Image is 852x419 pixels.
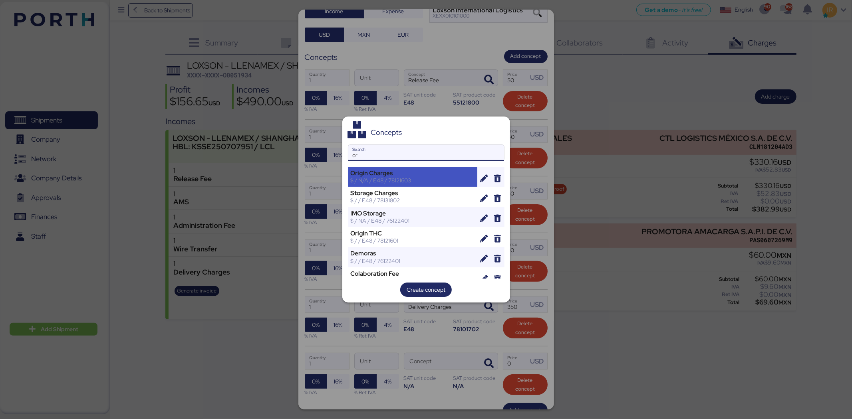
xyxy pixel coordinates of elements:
div: Storage Charges [351,190,475,197]
button: Create concept [400,283,452,297]
div: Origin THC [351,230,475,237]
div: Demoras [351,250,475,257]
div: $ / / E48 / 78121601 [351,237,475,244]
span: Create concept [407,285,445,294]
div: $ / / E48 / 76122401 [351,257,475,265]
div: $ / N/A / E48 / 78121603 [351,177,475,184]
div: $ / NA / E48 / 76122401 [351,217,475,224]
div: $ / / E48 / 78131802 [351,197,475,204]
div: IMO Storage [351,210,475,217]
div: Concepts [371,129,402,136]
input: Search [348,145,504,161]
div: Origin Charges [351,170,475,177]
div: Colaboration Fee [351,270,475,277]
div: $ / Container / E48 / 55121800 [351,277,475,285]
